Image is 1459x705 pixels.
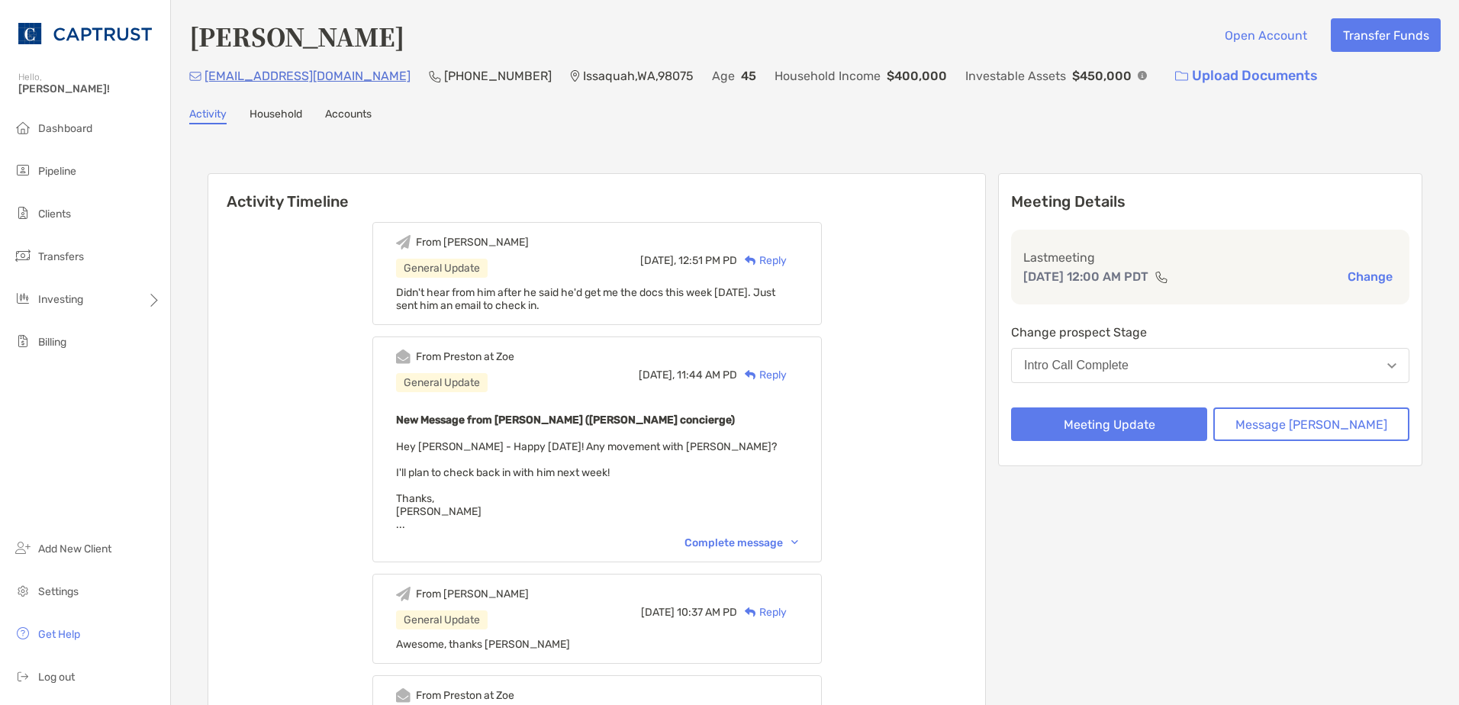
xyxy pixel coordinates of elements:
[189,108,227,124] a: Activity
[189,18,404,53] h4: [PERSON_NAME]
[1011,348,1409,383] button: Intro Call Complete
[677,606,737,619] span: 10:37 AM PD
[416,236,529,249] div: From [PERSON_NAME]
[1011,192,1409,211] p: Meeting Details
[1023,267,1148,286] p: [DATE] 12:00 AM PDT
[14,581,32,600] img: settings icon
[38,208,71,221] span: Clients
[745,256,756,266] img: Reply icon
[737,604,787,620] div: Reply
[677,369,737,381] span: 11:44 AM PD
[396,638,570,651] span: Awesome, thanks [PERSON_NAME]
[325,108,372,124] a: Accounts
[14,539,32,557] img: add_new_client icon
[1213,18,1319,52] button: Open Account
[396,440,777,531] span: Hey [PERSON_NAME] - Happy [DATE]! Any movement with [PERSON_NAME]? I'll plan to check back in wit...
[38,250,84,263] span: Transfers
[1175,71,1188,82] img: button icon
[1072,66,1132,85] p: $450,000
[1331,18,1441,52] button: Transfer Funds
[712,66,735,85] p: Age
[396,414,735,427] b: New Message from [PERSON_NAME] ([PERSON_NAME] concierge)
[396,259,488,278] div: General Update
[583,66,694,85] p: Issaquah , WA , 98075
[745,607,756,617] img: Reply icon
[14,118,32,137] img: dashboard icon
[14,289,32,307] img: investing icon
[429,70,441,82] img: Phone Icon
[38,542,111,555] span: Add New Client
[396,235,411,249] img: Event icon
[396,587,411,601] img: Event icon
[570,70,580,82] img: Location Icon
[396,286,775,312] span: Didn't hear from him after he said he'd get me the docs this week [DATE]. Just sent him an email ...
[887,66,947,85] p: $400,000
[18,82,161,95] span: [PERSON_NAME]!
[14,161,32,179] img: pipeline icon
[396,688,411,703] img: Event icon
[641,606,675,619] span: [DATE]
[737,253,787,269] div: Reply
[396,373,488,392] div: General Update
[14,204,32,222] img: clients icon
[444,66,552,85] p: [PHONE_NUMBER]
[745,370,756,380] img: Reply icon
[14,332,32,350] img: billing icon
[38,122,92,135] span: Dashboard
[1011,323,1409,342] p: Change prospect Stage
[416,689,514,702] div: From Preston at Zoe
[416,587,529,600] div: From [PERSON_NAME]
[250,108,302,124] a: Household
[1155,271,1168,283] img: communication type
[1213,407,1409,441] button: Message [PERSON_NAME]
[38,336,66,349] span: Billing
[1024,359,1129,372] div: Intro Call Complete
[1011,407,1207,441] button: Meeting Update
[14,624,32,642] img: get-help icon
[205,66,411,85] p: [EMAIL_ADDRESS][DOMAIN_NAME]
[737,367,787,383] div: Reply
[1343,269,1397,285] button: Change
[965,66,1066,85] p: Investable Assets
[775,66,881,85] p: Household Income
[38,628,80,641] span: Get Help
[639,369,675,381] span: [DATE],
[18,6,152,61] img: CAPTRUST Logo
[38,585,79,598] span: Settings
[38,293,83,306] span: Investing
[791,540,798,545] img: Chevron icon
[189,72,201,81] img: Email Icon
[14,667,32,685] img: logout icon
[38,671,75,684] span: Log out
[684,536,798,549] div: Complete message
[14,246,32,265] img: transfers icon
[1165,60,1328,92] a: Upload Documents
[1138,71,1147,80] img: Info Icon
[208,174,985,211] h6: Activity Timeline
[640,254,676,267] span: [DATE],
[1023,248,1397,267] p: Last meeting
[678,254,737,267] span: 12:51 PM PD
[1387,363,1396,369] img: Open dropdown arrow
[741,66,756,85] p: 45
[38,165,76,178] span: Pipeline
[416,350,514,363] div: From Preston at Zoe
[396,610,488,629] div: General Update
[396,349,411,364] img: Event icon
